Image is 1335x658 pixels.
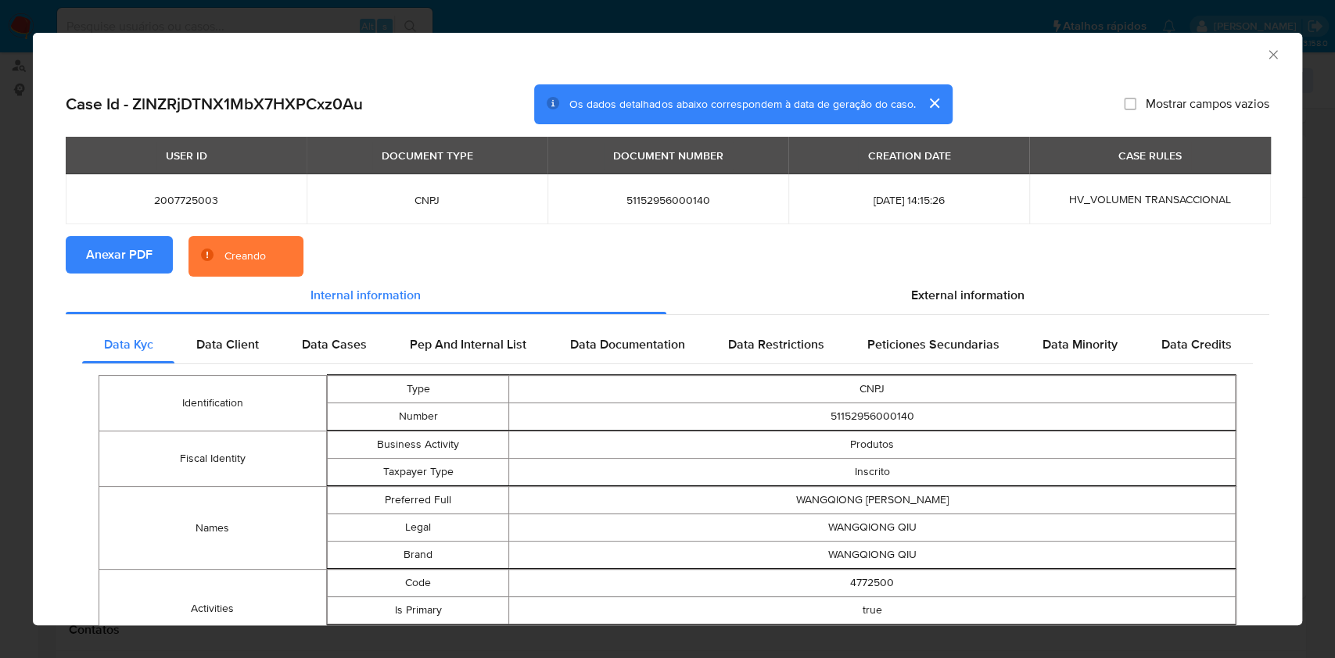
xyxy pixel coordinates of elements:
[327,459,508,486] td: Taxpayer Type
[509,570,1236,597] td: 4772500
[325,193,529,207] span: CNPJ
[302,335,367,353] span: Data Cases
[867,335,999,353] span: Peticiones Secundarias
[1124,98,1136,110] input: Mostrar campos vazios
[196,335,259,353] span: Data Client
[566,193,770,207] span: 51152956000140
[569,335,684,353] span: Data Documentation
[224,249,266,264] div: Creando
[509,459,1236,486] td: Inscrito
[84,193,288,207] span: 2007725003
[509,431,1236,459] td: Produtos
[156,142,217,169] div: USER ID
[327,431,508,459] td: Business Activity
[509,376,1236,403] td: CNPJ
[728,335,824,353] span: Data Restrictions
[327,487,508,514] td: Preferred Full
[1161,335,1231,353] span: Data Credits
[911,286,1025,304] span: External information
[372,142,483,169] div: DOCUMENT TYPE
[509,514,1236,542] td: WANGQIONG QIU
[82,326,1253,363] div: Detailed internal info
[99,431,327,487] td: Fiscal Identity
[509,542,1236,569] td: WANGQIONG QIU
[1043,335,1118,353] span: Data Minority
[99,487,327,570] td: Names
[33,33,1302,625] div: closure-recommendation-modal
[86,238,153,272] span: Anexar PDF
[1146,96,1269,112] span: Mostrar campos vazios
[410,335,526,353] span: Pep And Internal List
[327,376,508,403] td: Type
[509,597,1236,624] td: true
[99,570,327,649] td: Activities
[327,514,508,542] td: Legal
[509,403,1236,431] td: 51152956000140
[1109,142,1191,169] div: CASE RULES
[104,335,153,353] span: Data Kyc
[327,570,508,597] td: Code
[1265,47,1279,61] button: Fechar a janela
[310,286,421,304] span: Internal information
[327,597,508,624] td: Is Primary
[99,376,327,431] td: Identification
[66,94,363,114] h2: Case Id - ZlNZRjDTNX1MbX7HXPCxz0Au
[858,142,960,169] div: CREATION DATE
[807,193,1010,207] span: [DATE] 14:15:26
[1069,191,1231,207] span: HV_VOLUMEN TRANSACCIONAL
[327,403,508,431] td: Number
[915,84,953,122] button: cerrar
[327,624,1236,648] button: Expand array
[509,487,1236,514] td: WANGQIONG [PERSON_NAME]
[569,96,915,112] span: Os dados detalhados abaixo correspondem à data de geração do caso.
[327,542,508,569] td: Brand
[604,142,733,169] div: DOCUMENT NUMBER
[66,277,1269,314] div: Detailed info
[66,236,173,274] button: Anexar PDF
